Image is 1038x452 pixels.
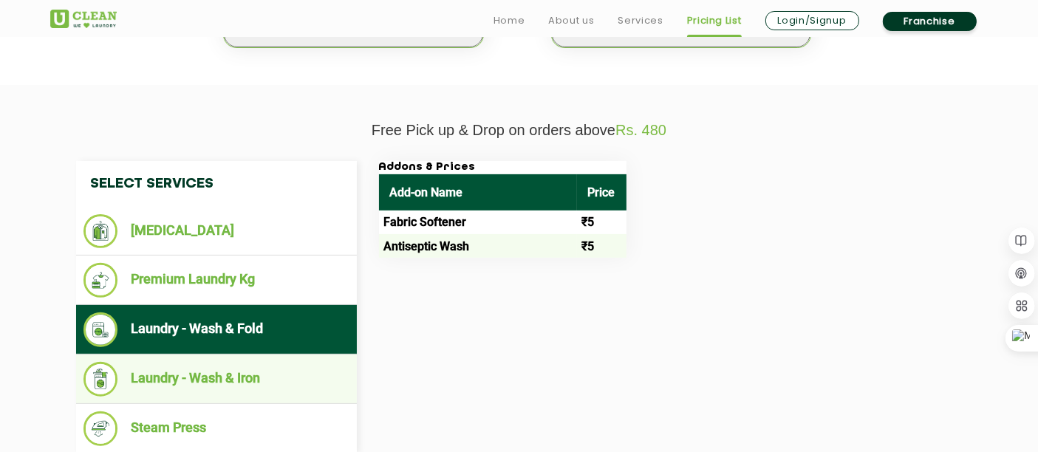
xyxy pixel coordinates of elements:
[83,214,118,248] img: Dry Cleaning
[687,12,742,30] a: Pricing List
[494,12,525,30] a: Home
[577,210,626,234] td: ₹5
[548,12,594,30] a: About us
[50,10,117,28] img: UClean Laundry and Dry Cleaning
[765,11,859,30] a: Login/Signup
[883,12,977,31] a: Franchise
[615,122,666,138] span: Rs. 480
[577,174,626,210] th: Price
[83,362,118,397] img: Laundry - Wash & Iron
[379,161,626,174] h3: Addons & Prices
[76,161,357,207] h4: Select Services
[577,234,626,258] td: ₹5
[83,312,118,347] img: Laundry - Wash & Fold
[83,411,349,446] li: Steam Press
[83,411,118,446] img: Steam Press
[50,122,989,139] p: Free Pick up & Drop on orders above
[83,214,349,248] li: [MEDICAL_DATA]
[618,12,663,30] a: Services
[83,312,349,347] li: Laundry - Wash & Fold
[379,174,577,210] th: Add-on Name
[379,210,577,234] td: Fabric Softener
[83,263,118,298] img: Premium Laundry Kg
[379,234,577,258] td: Antiseptic Wash
[83,263,349,298] li: Premium Laundry Kg
[83,362,349,397] li: Laundry - Wash & Iron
